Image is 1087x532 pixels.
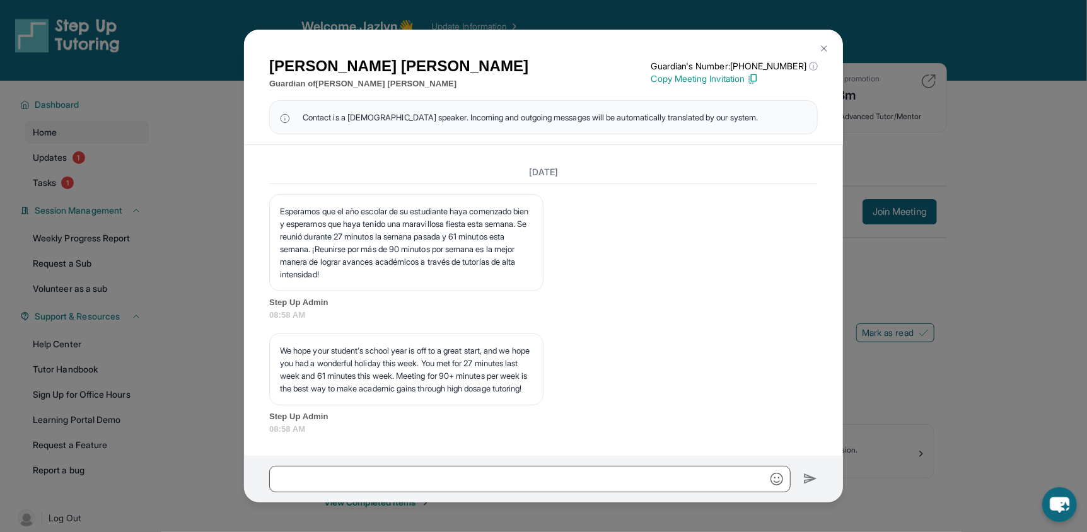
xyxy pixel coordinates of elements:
span: Step Up Admin [269,296,818,309]
img: Close Icon [819,43,829,54]
img: Emoji [770,473,783,485]
h3: [DATE] [269,166,818,178]
span: ⓘ [809,60,818,72]
span: Contact is a [DEMOGRAPHIC_DATA] speaker. Incoming and outgoing messages will be automatically tra... [303,111,758,124]
p: Esperamos que el año escolar de su estudiante haya comenzado bien y esperamos que haya tenido una... [280,205,533,280]
p: Guardian's Number: [PHONE_NUMBER] [651,60,818,72]
p: Guardian of [PERSON_NAME] [PERSON_NAME] [269,78,528,90]
img: Copy Icon [747,73,759,84]
button: chat-button [1042,487,1077,522]
h1: [PERSON_NAME] [PERSON_NAME] [269,55,528,78]
img: Send icon [803,471,818,487]
span: Step Up Admin [269,410,818,423]
span: 08:58 AM [269,423,818,436]
img: info Icon [280,111,290,124]
p: We hope your student's school year is off to a great start, and we hope you had a wonderful holid... [280,344,533,395]
p: Copy Meeting Invitation [651,72,818,85]
span: 08:58 AM [269,309,818,321]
